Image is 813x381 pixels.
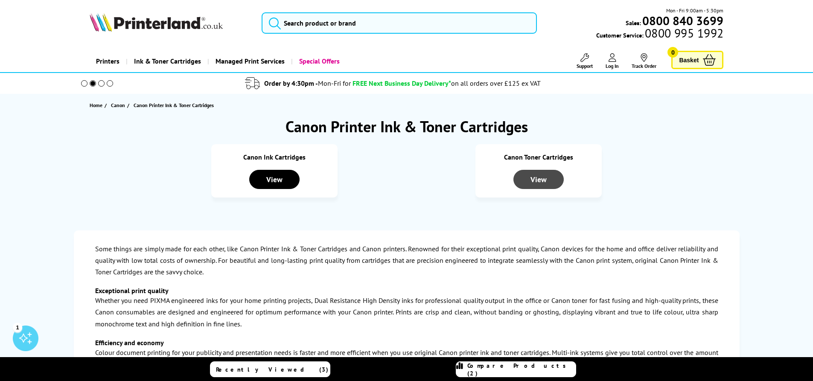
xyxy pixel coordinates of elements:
[134,102,214,108] span: Canon Printer Ink & Toner Cartridges
[577,63,593,69] span: Support
[456,361,576,377] a: Compare Products (2)
[596,29,723,39] span: Customer Service:
[577,53,593,69] a: Support
[207,50,291,72] a: Managed Print Services
[291,50,346,72] a: Special Offers
[642,13,723,29] b: 0800 840 3699
[134,50,201,72] span: Ink & Toner Cartridges
[504,153,573,161] a: Canon Toner Cartridges
[90,13,223,32] img: Printerland Logo
[626,19,641,27] span: Sales:
[95,338,718,347] h3: Efficiency and economy
[111,101,127,110] a: Canon
[318,79,351,87] span: Mon-Fri for
[126,50,207,72] a: Ink & Toner Cartridges
[249,175,300,184] a: View
[210,361,330,377] a: Recently Viewed (3)
[451,79,541,87] div: on all orders over £125 ex VAT
[90,13,251,33] a: Printerland Logo
[679,54,699,66] span: Basket
[95,286,718,295] h3: Exceptional print quality
[671,51,723,69] a: Basket 0
[264,79,351,87] span: Order by 4:30pm -
[644,29,723,37] span: 0800 995 1992
[90,101,105,110] a: Home
[70,76,717,91] li: modal_delivery
[632,53,656,69] a: Track Order
[90,50,126,72] a: Printers
[467,362,576,377] span: Compare Products (2)
[667,47,678,58] span: 0
[606,63,619,69] span: Log In
[95,347,718,370] p: Colour document printing for your publicity and presentation needs is faster and more efficient w...
[74,116,740,137] h1: Canon Printer Ink & Toner Cartridges
[513,175,564,184] a: View
[666,6,723,15] span: Mon - Fri 9:00am - 5:30pm
[111,101,125,110] span: Canon
[216,366,329,373] span: Recently Viewed (3)
[641,17,723,25] a: 0800 840 3699
[13,323,22,332] div: 1
[95,243,718,278] p: Some things are simply made for each other, like Canon Printer Ink & Toner Cartridges and Canon p...
[606,53,619,69] a: Log In
[513,170,564,189] div: View
[353,79,451,87] span: FREE Next Business Day Delivery*
[243,153,306,161] a: Canon Ink Cartridges
[249,170,300,189] div: View
[262,12,537,34] input: Search product or brand
[95,295,718,330] p: Whether you need PIXMA engineered inks for your home printing projects, Dual Resistance High Dens...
